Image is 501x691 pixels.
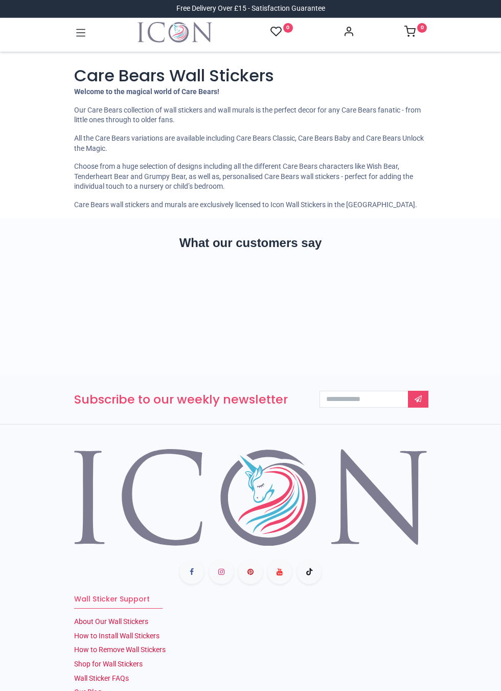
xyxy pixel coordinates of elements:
[74,200,427,210] p: Care Bears wall stickers and murals are exclusively licensed to Icon Wall Stickers in the [GEOGRA...
[74,234,427,252] h2: What our customers say
[417,23,427,33] sup: 0
[74,617,148,626] a: About Our Wall Stickers
[74,645,166,654] a: How to Remove Wall Stickers
[270,26,293,38] a: 0
[74,660,143,668] a: Shop for Wall Stickers
[74,632,160,640] a: How to Install Wall Stickers
[74,674,129,682] a: Wall Sticker FAQs
[343,29,354,37] a: Account Info
[74,391,304,408] h3: Subscribe to our weekly newsletter
[74,162,427,192] p: Choose from a huge selection of designs including all the different Care Bears characters like Wi...
[74,594,427,605] h6: Wall Sticker Support
[74,270,427,342] iframe: Customer reviews powered by Trustpilot
[138,22,212,42] a: Logo of Icon Wall Stickers
[138,22,212,42] img: Icon Wall Stickers
[74,133,427,153] p: All the Care Bears variations are available including Care Bears Classic, Care Bears Baby and Car...
[176,4,325,14] div: Free Delivery Over £15 - Satisfaction Guarantee
[74,64,427,87] h1: Care Bears Wall Stickers
[74,87,219,96] strong: Welcome to the magical world of Care Bears!
[74,105,427,125] p: Our Care Bears collection of wall stickers and wall murals is the perfect decor for any Care Bear...
[404,29,427,37] a: 0
[283,23,293,33] sup: 0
